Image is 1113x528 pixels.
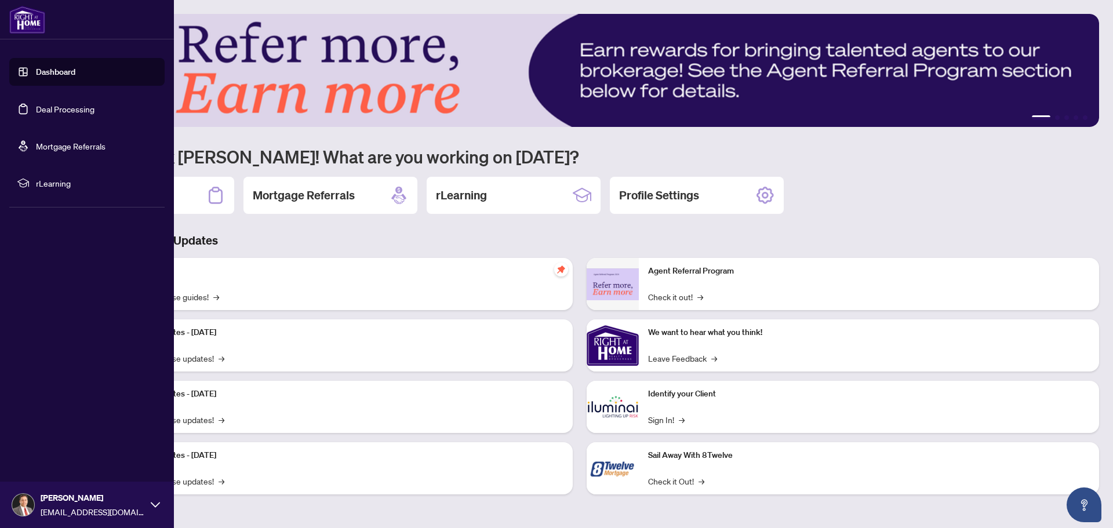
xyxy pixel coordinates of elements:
p: Platform Updates - [DATE] [122,326,563,339]
span: [PERSON_NAME] [41,491,145,504]
img: Slide 0 [60,14,1099,127]
button: 4 [1074,115,1078,120]
p: Agent Referral Program [648,265,1090,278]
p: Sail Away With 8Twelve [648,449,1090,462]
span: → [219,352,224,365]
p: Self-Help [122,265,563,278]
a: Sign In!→ [648,413,685,426]
a: Check it Out!→ [648,475,704,487]
img: We want to hear what you think! [587,319,639,372]
span: [EMAIL_ADDRESS][DOMAIN_NAME] [41,505,145,518]
span: → [219,413,224,426]
span: → [679,413,685,426]
span: → [213,290,219,303]
h3: Brokerage & Industry Updates [60,232,1099,249]
h2: Profile Settings [619,187,699,203]
span: → [697,290,703,303]
p: Platform Updates - [DATE] [122,388,563,400]
a: Mortgage Referrals [36,141,106,151]
span: → [219,475,224,487]
a: Dashboard [36,67,75,77]
span: rLearning [36,177,157,190]
p: We want to hear what you think! [648,326,1090,339]
span: pushpin [554,263,568,276]
button: 3 [1064,115,1069,120]
button: Open asap [1067,487,1101,522]
a: Deal Processing [36,104,94,114]
img: Sail Away With 8Twelve [587,442,639,494]
span: → [699,475,704,487]
h2: rLearning [436,187,487,203]
a: Leave Feedback→ [648,352,717,365]
img: logo [9,6,45,34]
img: Identify your Client [587,381,639,433]
button: 2 [1055,115,1060,120]
img: Agent Referral Program [587,268,639,300]
button: 5 [1083,115,1087,120]
img: Profile Icon [12,494,34,516]
span: → [711,352,717,365]
p: Identify your Client [648,388,1090,400]
a: Check it out!→ [648,290,703,303]
h2: Mortgage Referrals [253,187,355,203]
h1: Welcome back [PERSON_NAME]! What are you working on [DATE]? [60,145,1099,167]
p: Platform Updates - [DATE] [122,449,563,462]
button: 1 [1032,115,1050,120]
